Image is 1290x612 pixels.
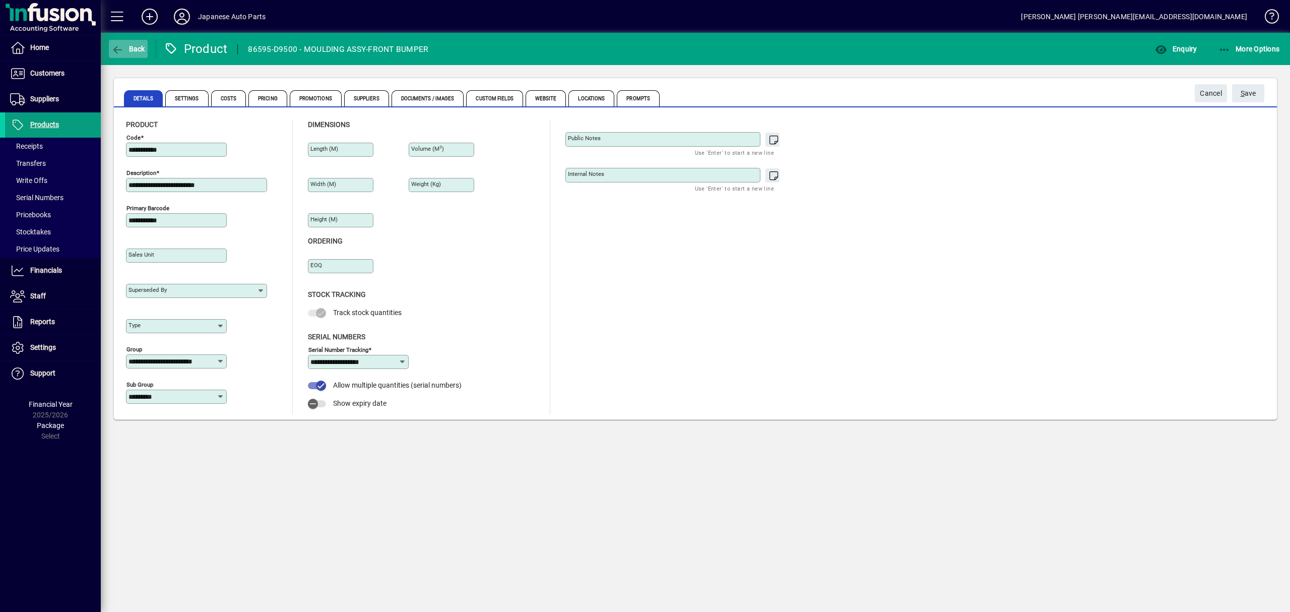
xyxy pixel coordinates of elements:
div: [PERSON_NAME] [PERSON_NAME][EMAIL_ADDRESS][DOMAIN_NAME] [1021,9,1247,25]
div: 86595-D9500 - MOULDING ASSY-FRONT BUMPER [248,41,428,57]
a: Serial Numbers [5,189,101,206]
span: Locations [568,90,614,106]
button: Add [134,8,166,26]
span: Enquiry [1155,45,1197,53]
button: Cancel [1195,84,1227,102]
mat-label: Group [126,346,142,353]
span: Stocktakes [10,228,51,236]
span: S [1241,89,1245,97]
sup: 3 [439,145,442,150]
span: Pricebooks [10,211,51,219]
span: Track stock quantities [333,309,402,317]
button: Save [1232,84,1264,102]
span: ave [1241,85,1256,102]
span: Staff [30,292,46,300]
span: Receipts [10,142,43,150]
a: Pricebooks [5,206,101,223]
span: Products [30,120,59,129]
mat-label: EOQ [310,262,322,269]
button: Enquiry [1152,40,1199,58]
button: Back [109,40,148,58]
span: Suppliers [30,95,59,103]
a: Write Offs [5,172,101,189]
span: Home [30,43,49,51]
mat-hint: Use 'Enter' to start a new line [695,147,774,158]
a: Reports [5,310,101,335]
span: More Options [1218,45,1280,53]
a: Home [5,35,101,60]
span: Write Offs [10,176,47,185]
span: Pricing [248,90,287,106]
a: Staff [5,284,101,309]
mat-label: Weight (Kg) [411,180,441,188]
mat-label: Sub group [126,381,153,388]
mat-label: Volume (m ) [411,145,444,152]
span: Custom Fields [466,90,523,106]
span: Serial Numbers [308,333,365,341]
mat-label: Public Notes [568,135,601,142]
span: Back [111,45,145,53]
a: Stocktakes [5,223,101,240]
span: Transfers [10,159,46,167]
mat-hint: Use 'Enter' to start a new line [695,182,774,194]
mat-label: Length (m) [310,145,338,152]
div: Product [164,41,228,57]
span: Costs [211,90,246,106]
mat-label: Sales unit [128,251,154,258]
mat-label: Description [126,169,156,176]
mat-label: Serial Number tracking [308,346,368,353]
span: Package [37,421,64,430]
button: Profile [166,8,198,26]
mat-label: Height (m) [310,216,338,223]
button: More Options [1216,40,1282,58]
span: Reports [30,318,55,326]
span: Promotions [290,90,342,106]
span: Suppliers [344,90,389,106]
span: Documents / Images [392,90,464,106]
mat-label: Superseded by [128,286,167,293]
a: Price Updates [5,240,101,258]
span: Website [526,90,566,106]
span: Financials [30,266,62,274]
span: Stock Tracking [308,290,366,298]
span: Customers [30,69,64,77]
a: Support [5,361,101,386]
span: Dimensions [308,120,350,129]
a: Transfers [5,155,101,172]
mat-label: Type [128,322,141,329]
div: Japanese Auto Parts [198,9,266,25]
a: Settings [5,335,101,360]
span: Settings [165,90,209,106]
span: Ordering [308,237,343,245]
a: Customers [5,61,101,86]
span: Show expiry date [333,399,386,407]
mat-label: Internal Notes [568,170,604,177]
span: Allow multiple quantities (serial numbers) [333,381,462,389]
mat-label: Width (m) [310,180,336,188]
span: Product [126,120,158,129]
a: Knowledge Base [1257,2,1277,35]
span: Settings [30,343,56,351]
mat-label: Code [126,134,141,141]
span: Financial Year [29,400,73,408]
span: Support [30,369,55,377]
a: Receipts [5,138,101,155]
mat-label: Primary barcode [126,205,169,212]
a: Suppliers [5,87,101,112]
span: Details [124,90,163,106]
span: Price Updates [10,245,59,253]
span: Cancel [1200,85,1222,102]
span: Serial Numbers [10,194,63,202]
a: Financials [5,258,101,283]
span: Prompts [617,90,660,106]
app-page-header-button: Back [101,40,156,58]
